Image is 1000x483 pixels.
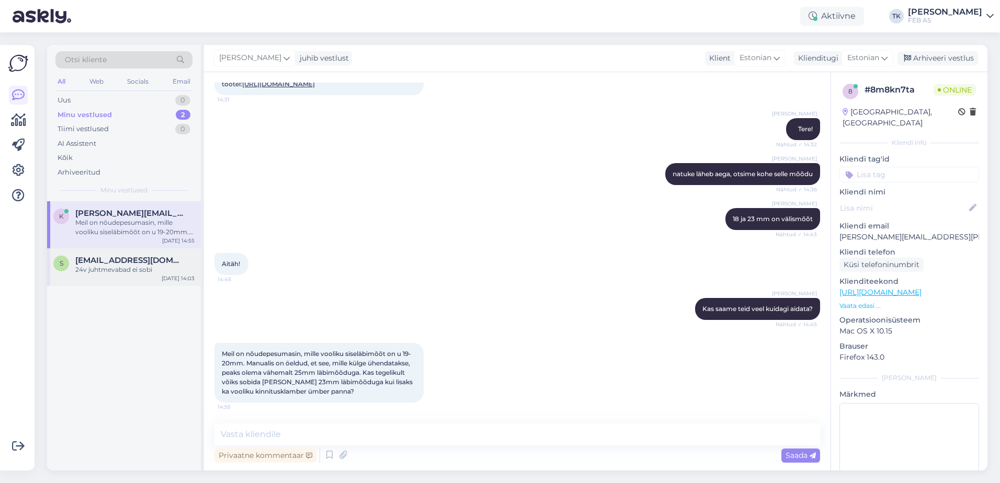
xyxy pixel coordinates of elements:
span: Kas saame teid veel kuidagi aidata? [702,305,813,313]
div: Kliendi info [839,138,979,147]
p: Kliendi tag'id [839,154,979,165]
div: Aktiivne [800,7,864,26]
span: Nähtud ✓ 14:43 [776,231,817,238]
div: All [55,75,67,88]
span: Online [934,84,976,96]
div: AI Assistent [58,139,96,149]
p: Operatsioonisüsteem [839,315,979,326]
div: 24v juhtmevabad ei sobi [75,265,195,274]
span: Estonian [740,52,771,64]
span: 14:31 [218,96,257,103]
div: Privaatne kommentaar [214,448,316,463]
p: Kliendi nimi [839,187,979,198]
p: Firefox 143.0 [839,352,979,363]
div: Arhiveeri vestlus [897,51,978,65]
p: Brauser [839,341,979,352]
span: Minu vestlused [100,186,147,195]
div: # 8m8kn7ta [865,84,934,96]
div: Email [171,75,192,88]
span: 14:45 [218,275,257,283]
p: [PERSON_NAME][EMAIL_ADDRESS][PERSON_NAME][DOMAIN_NAME] [839,232,979,243]
p: Klienditeekond [839,276,979,287]
a: [URL][DOMAIN_NAME] [242,80,315,88]
p: Vaata edasi ... [839,301,979,310]
div: Kõik [58,153,73,163]
div: Klienditugi [794,53,838,64]
span: [PERSON_NAME] [772,200,817,208]
div: 2 [176,110,190,120]
div: 0 [175,124,190,134]
div: [PERSON_NAME] [839,373,979,383]
span: Estonian [847,52,879,64]
div: Minu vestlused [58,110,112,120]
span: Meil on nõudepesumasin, mille vooliku siseläbimõõt on u 19-20mm. Manualis on öeldud, et see, mill... [222,350,414,395]
div: [DATE] 14:03 [162,274,195,282]
input: Lisa nimi [840,202,967,214]
span: 14:55 [218,403,257,411]
p: Kliendi telefon [839,247,979,258]
div: Küsi telefoninumbrit [839,258,924,272]
div: Web [87,75,106,88]
a: [URL][DOMAIN_NAME] [839,287,922,297]
span: Otsi kliente [65,54,107,65]
span: [PERSON_NAME] [772,110,817,118]
span: Saada [786,451,816,460]
div: Socials [125,75,151,88]
span: s [60,259,63,267]
div: [GEOGRAPHIC_DATA], [GEOGRAPHIC_DATA] [843,107,958,129]
span: k [59,212,64,220]
a: [PERSON_NAME]FEB AS [908,8,994,25]
div: Meil on nõudepesumasin, mille vooliku siseläbimõõt on u 19-20mm. Manualis on öeldud, et see, mill... [75,218,195,237]
span: Tere! [798,125,813,133]
div: 0 [175,95,190,106]
div: TK [889,9,904,24]
img: Askly Logo [8,53,28,73]
div: Tiimi vestlused [58,124,109,134]
div: Klient [705,53,731,64]
span: kristi.laur@mail.ee [75,209,184,218]
span: [PERSON_NAME] [772,290,817,297]
span: Nähtud ✓ 14:36 [776,186,817,193]
input: Lisa tag [839,167,979,182]
p: Kliendi email [839,221,979,232]
span: Aitäh! [222,260,240,268]
div: juhib vestlust [296,53,349,64]
span: stanislav.tumanik@gmail.com [75,256,184,265]
div: [PERSON_NAME] [908,8,982,16]
div: [DATE] 14:55 [162,237,195,245]
div: Uus [58,95,71,106]
span: Nähtud ✓ 14:45 [776,320,817,328]
div: FEB AS [908,16,982,25]
p: Märkmed [839,389,979,400]
span: natuke läheb aega, otsime kohe selle mõõdu [673,170,813,178]
span: 8 [848,87,853,95]
span: [PERSON_NAME] [219,52,281,64]
span: [PERSON_NAME] [772,155,817,163]
div: Arhiveeritud [58,167,100,178]
span: 18 ja 23 mm on välismõõt [733,215,813,223]
p: Mac OS X 10.15 [839,326,979,337]
span: Nähtud ✓ 14:32 [776,141,817,148]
